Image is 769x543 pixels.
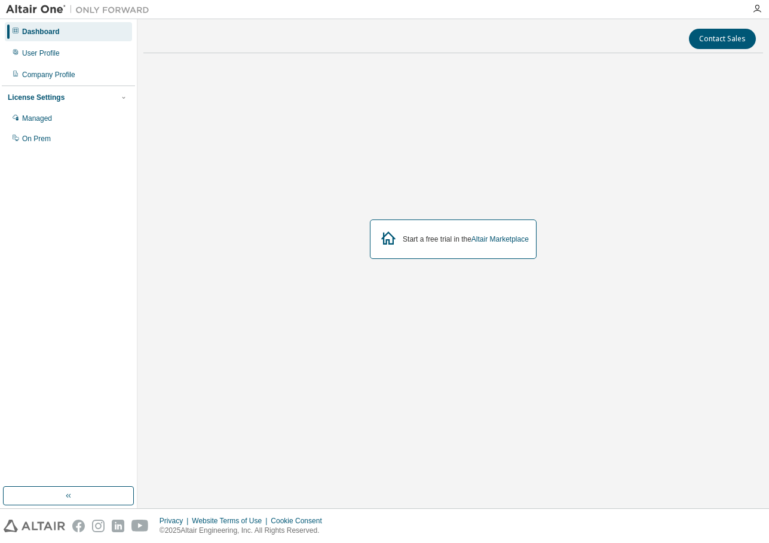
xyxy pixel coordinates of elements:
div: User Profile [22,48,60,58]
img: instagram.svg [92,520,105,532]
div: Company Profile [22,70,75,80]
div: License Settings [8,93,65,102]
img: Altair One [6,4,155,16]
div: On Prem [22,134,51,144]
button: Contact Sales [689,29,756,49]
div: Dashboard [22,27,60,36]
div: Website Terms of Use [192,516,271,526]
p: © 2025 Altair Engineering, Inc. All Rights Reserved. [160,526,329,536]
div: Cookie Consent [271,516,329,526]
img: facebook.svg [72,520,85,532]
div: Privacy [160,516,192,526]
img: youtube.svg [131,520,149,532]
div: Managed [22,114,52,123]
div: Start a free trial in the [403,234,529,244]
img: linkedin.svg [112,520,124,532]
a: Altair Marketplace [471,235,529,243]
img: altair_logo.svg [4,520,65,532]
